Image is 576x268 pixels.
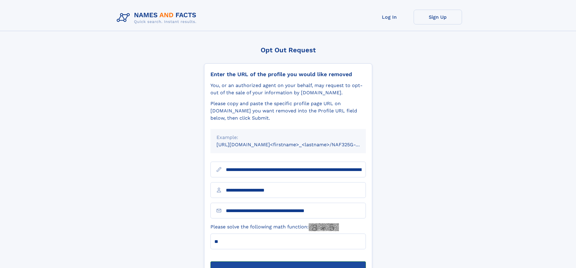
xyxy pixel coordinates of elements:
[204,46,372,54] div: Opt Out Request
[216,134,360,141] div: Example:
[210,71,366,78] div: Enter the URL of the profile you would like removed
[414,10,462,24] a: Sign Up
[114,10,201,26] img: Logo Names and Facts
[365,10,414,24] a: Log In
[210,82,366,96] div: You, or an authorized agent on your behalf, may request to opt-out of the sale of your informatio...
[210,223,339,231] label: Please solve the following math function:
[210,100,366,122] div: Please copy and paste the specific profile page URL on [DOMAIN_NAME] you want removed into the Pr...
[216,142,377,147] small: [URL][DOMAIN_NAME]<firstname>_<lastname>/NAF325G-xxxxxxxx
